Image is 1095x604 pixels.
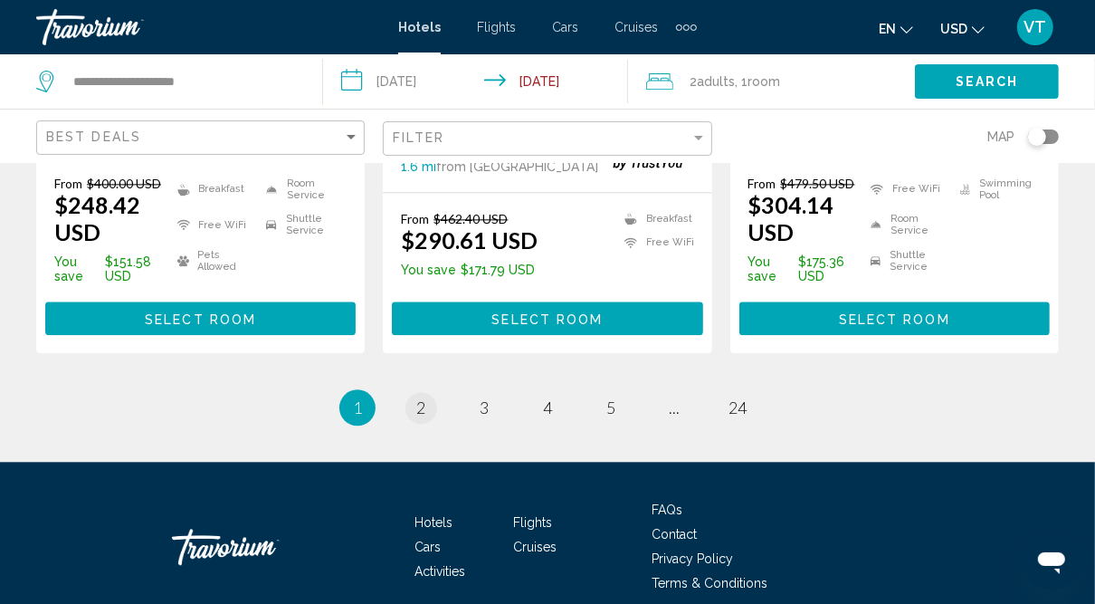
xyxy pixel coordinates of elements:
[398,20,441,34] a: Hotels
[257,176,347,203] li: Room Service
[172,520,353,574] a: Travorium
[401,263,538,277] p: $171.79 USD
[839,312,950,326] span: Select Room
[956,75,1019,90] span: Search
[940,15,985,42] button: Change currency
[54,254,168,283] p: $151.58 USD
[415,515,453,530] a: Hotels
[879,22,896,36] span: en
[748,254,795,283] span: You save
[728,398,747,417] span: 24
[1012,8,1059,46] button: User Menu
[491,312,603,326] span: Select Room
[392,306,702,326] a: Select Room
[748,191,834,245] ins: $304.14 USD
[552,20,578,34] a: Cars
[862,212,951,239] li: Room Service
[987,124,1014,149] span: Map
[940,22,967,36] span: USD
[393,130,444,145] span: Filter
[168,247,258,274] li: Pets Allowed
[748,176,776,191] span: From
[401,159,436,174] span: 1.6 mi
[781,176,855,191] del: $479.50 USD
[879,15,913,42] button: Change language
[606,398,615,417] span: 5
[739,302,1050,335] button: Select Room
[676,13,697,42] button: Extra navigation items
[168,212,258,239] li: Free WiFi
[690,69,735,94] span: 2
[862,247,951,274] li: Shuttle Service
[415,564,466,579] a: Activities
[45,306,356,326] a: Select Room
[401,263,456,277] span: You save
[915,64,1059,98] button: Search
[615,211,694,226] li: Breakfast
[54,191,140,245] ins: $248.42 USD
[433,211,508,226] del: $462.40 USD
[1014,129,1059,145] button: Toggle map
[416,398,425,417] span: 2
[514,515,553,530] a: Flights
[747,74,780,89] span: Room
[436,159,598,174] span: from [GEOGRAPHIC_DATA]
[46,129,141,144] span: Best Deals
[401,211,429,226] span: From
[1023,532,1081,590] iframe: Button to launch messaging window
[54,254,100,283] span: You save
[748,254,862,283] p: $175.36 USD
[951,176,1041,203] li: Swimming Pool
[36,389,1059,426] ul: Pagination
[652,576,767,590] a: Terms & Conditions
[614,20,658,34] a: Cruises
[480,398,489,417] span: 3
[669,398,680,417] span: ...
[392,302,702,335] button: Select Room
[415,540,442,554] a: Cars
[383,120,711,158] button: Filter
[697,74,735,89] span: Adults
[54,176,82,191] span: From
[739,306,1050,326] a: Select Room
[145,312,256,326] span: Select Room
[652,503,682,517] a: FAQs
[87,176,161,191] del: $400.00 USD
[168,176,258,203] li: Breakfast
[652,551,733,566] a: Privacy Policy
[323,54,628,109] button: Check-in date: Aug 20, 2025 Check-out date: Aug 25, 2025
[862,176,951,203] li: Free WiFi
[652,527,697,542] a: Contact
[628,54,915,109] button: Travelers: 2 adults, 0 children
[514,540,557,554] a: Cruises
[1024,18,1047,36] span: VT
[543,398,552,417] span: 4
[257,212,347,239] li: Shuttle Service
[36,9,380,45] a: Travorium
[735,69,780,94] span: , 1
[46,130,359,146] mat-select: Sort by
[353,398,362,417] span: 1
[477,20,516,34] a: Flights
[615,235,694,251] li: Free WiFi
[45,302,356,335] button: Select Room
[401,226,538,254] ins: $290.61 USD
